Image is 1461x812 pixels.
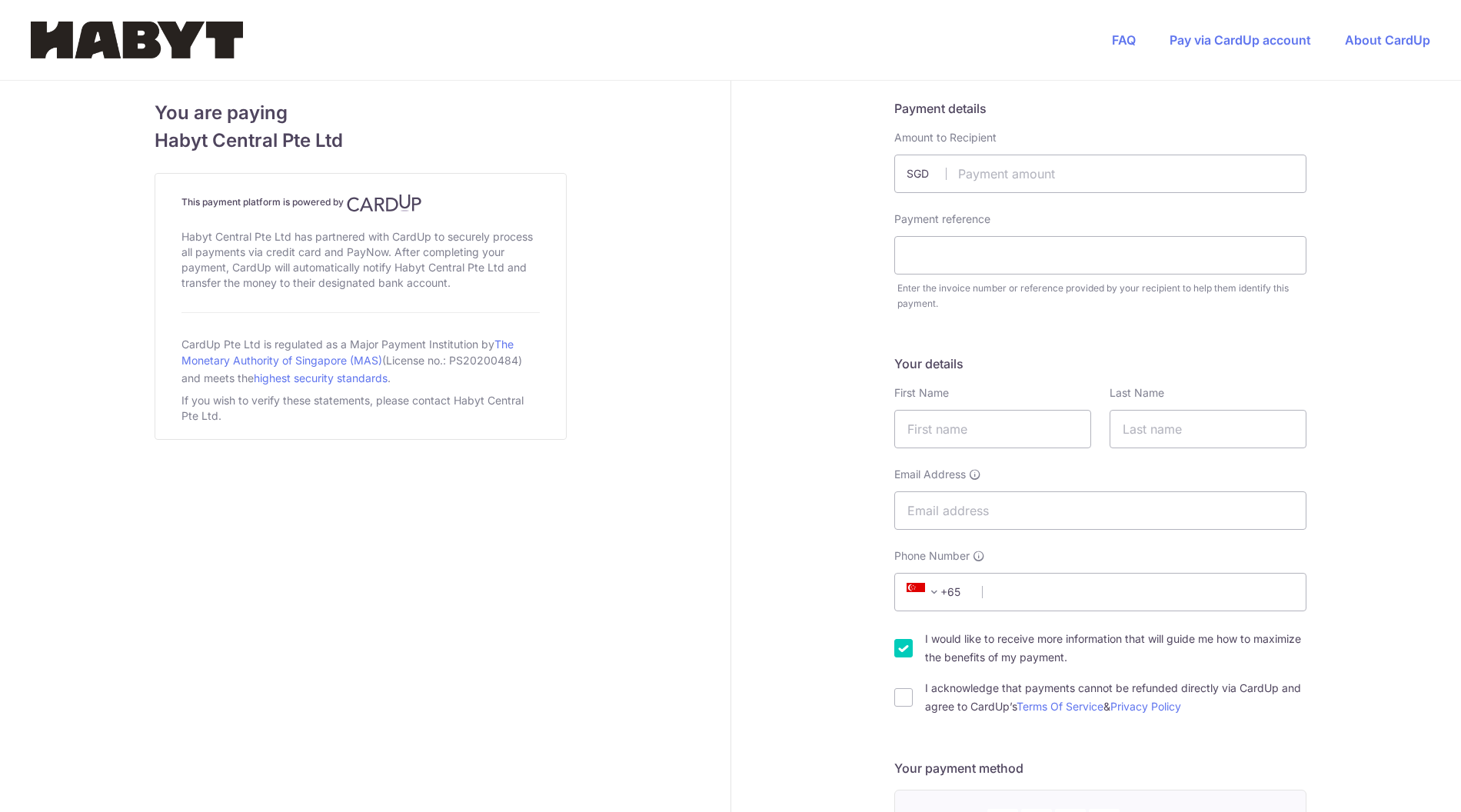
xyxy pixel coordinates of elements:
[894,410,1091,448] input: First name
[1017,700,1103,713] a: Terms Of Service
[155,127,567,155] span: Habyt Central Pte Ltd
[155,99,567,127] span: You are paying
[181,331,540,390] div: CardUp Pte Ltd is regulated as a Major Payment Institution by (License no.: PS20200484) and meets...
[1170,32,1311,48] a: Pay via CardUp account
[894,211,990,227] label: Payment reference
[894,354,1306,373] h5: Your details
[894,99,1306,118] h5: Payment details
[181,226,540,294] div: Habyt Central Pte Ltd has partnered with CardUp to securely process all payments via credit card ...
[181,194,540,212] h4: This payment platform is powered by
[181,390,540,427] div: If you wish to verify these statements, please contact Habyt Central Pte Ltd.
[347,194,422,212] img: CardUp
[925,679,1306,716] label: I acknowledge that payments cannot be refunded directly via CardUp and agree to CardUp’s &
[254,371,388,384] a: highest security standards
[925,630,1306,667] label: I would like to receive more information that will guide me how to maximize the benefits of my pa...
[902,583,971,601] span: +65
[894,759,1306,777] h5: Your payment method
[894,467,966,482] span: Email Address
[907,583,943,601] span: +65
[894,548,970,564] span: Phone Number
[907,166,947,181] span: SGD
[894,491,1306,530] input: Email address
[1345,32,1430,48] a: About CardUp
[894,155,1306,193] input: Payment amount
[1110,410,1306,448] input: Last name
[897,281,1306,311] div: Enter the invoice number or reference provided by your recipient to help them identify this payment.
[894,385,949,401] label: First Name
[894,130,997,145] label: Amount to Recipient
[1110,385,1164,401] label: Last Name
[1110,700,1181,713] a: Privacy Policy
[1112,32,1136,48] a: FAQ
